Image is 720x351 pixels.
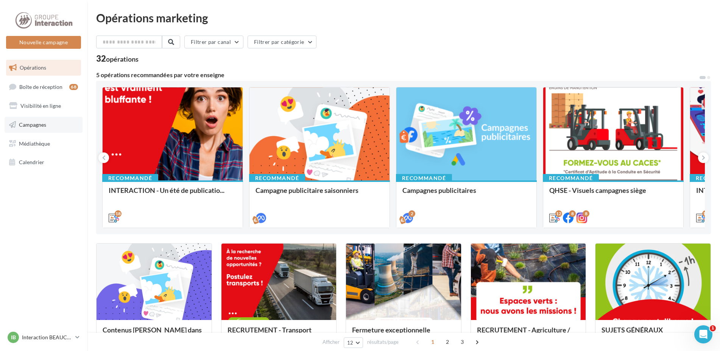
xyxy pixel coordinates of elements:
span: QHSE - Visuels campagnes siège [549,186,646,194]
span: Médiathèque [19,140,50,146]
button: 12 [344,337,363,348]
span: Fermeture exceptionnelle [352,326,430,334]
span: 2 [441,336,454,348]
div: 8 [583,210,589,217]
div: 32 [96,54,139,63]
button: Nouvelle campagne [6,36,81,49]
span: RECRUTEMENT - Transport [228,326,312,334]
span: 12 [347,340,354,346]
span: Boîte de réception [19,83,62,90]
a: IB Interaction BEAUCAIRE [6,330,81,345]
div: Recommandé [543,174,599,182]
a: Boîte de réception68 [5,79,83,95]
div: Opérations marketing [96,12,711,23]
span: Campagnes [19,121,46,128]
span: SUJETS GÉNÉRAUX [602,326,663,334]
span: 3 [456,336,468,348]
span: INTERACTION - Un été de publicatio... [109,186,224,194]
div: 5 opérations recommandées par votre enseigne [96,72,699,78]
div: Recommandé [249,174,305,182]
div: Recommandé [102,174,158,182]
span: Calendrier [19,159,44,165]
div: 8 [569,210,576,217]
span: 1 [427,336,439,348]
p: Interaction BEAUCAIRE [22,334,72,341]
span: Campagne publicitaire saisonniers [256,186,358,194]
a: Médiathèque [5,136,83,152]
span: résultats/page [367,339,399,346]
button: Filtrer par catégorie [248,36,316,48]
span: Afficher [323,339,340,346]
a: Calendrier [5,154,83,170]
span: Visibilité en ligne [20,103,61,109]
div: 2 [408,210,415,217]
div: Recommandé [396,174,452,182]
span: IB [11,334,16,341]
span: 1 [710,325,716,331]
iframe: Intercom live chat [694,325,712,343]
span: Opérations [20,64,46,71]
button: Filtrer par canal [184,36,243,48]
span: Campagnes publicitaires [402,186,476,194]
a: Visibilité en ligne [5,98,83,114]
div: 18 [115,210,122,217]
a: Opérations [5,60,83,76]
div: 68 [69,84,78,90]
div: 12 [702,210,709,217]
a: Campagnes [5,117,83,133]
div: opérations [106,56,139,62]
div: 12 [555,210,562,217]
